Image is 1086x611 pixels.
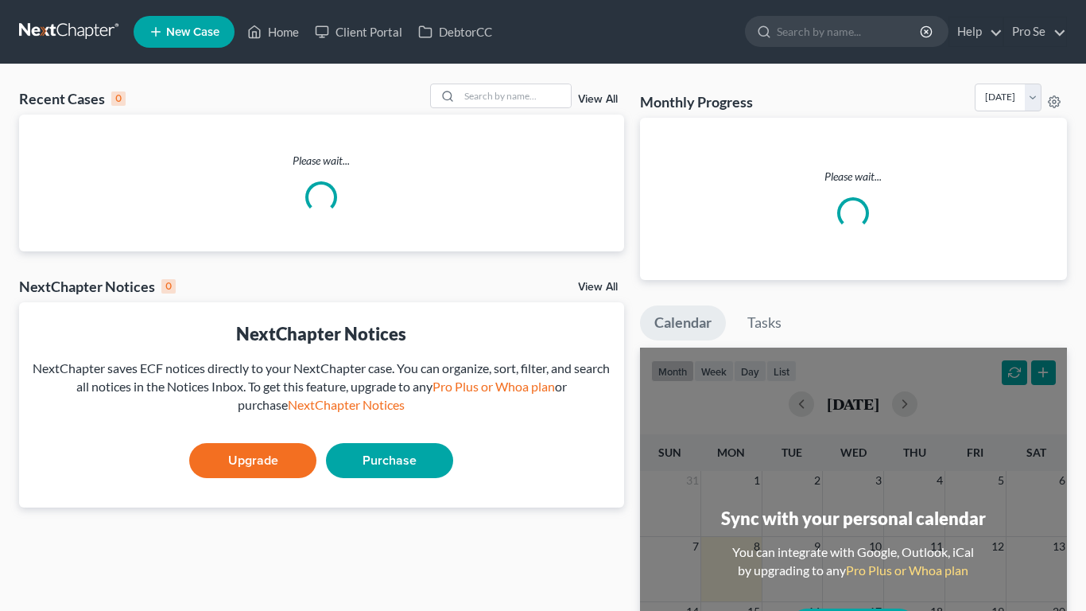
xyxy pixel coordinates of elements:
[19,153,624,169] p: Please wait...
[460,84,571,107] input: Search by name...
[326,443,453,478] a: Purchase
[733,305,796,341] a: Tasks
[189,443,316,478] a: Upgrade
[161,279,176,294] div: 0
[721,506,986,531] div: Sync with your personal calendar
[307,18,410,46] a: Client Portal
[846,562,968,578] a: Pro Plus or Whoa plan
[1004,18,1066,46] a: Pro Se
[640,305,726,341] a: Calendar
[578,94,618,105] a: View All
[640,92,753,111] h3: Monthly Progress
[949,18,1003,46] a: Help
[32,321,611,346] div: NextChapter Notices
[32,360,611,414] div: NextChapter saves ECF notices directly to your NextChapter case. You can organize, sort, filter, ...
[410,18,500,46] a: DebtorCC
[19,89,126,108] div: Recent Cases
[578,282,618,293] a: View All
[239,18,307,46] a: Home
[19,277,176,296] div: NextChapter Notices
[288,397,405,412] a: NextChapter Notices
[166,26,219,38] span: New Case
[653,169,1055,185] p: Please wait...
[726,543,980,580] div: You can integrate with Google, Outlook, iCal by upgrading to any
[777,17,922,46] input: Search by name...
[111,91,126,106] div: 0
[432,379,555,394] a: Pro Plus or Whoa plan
